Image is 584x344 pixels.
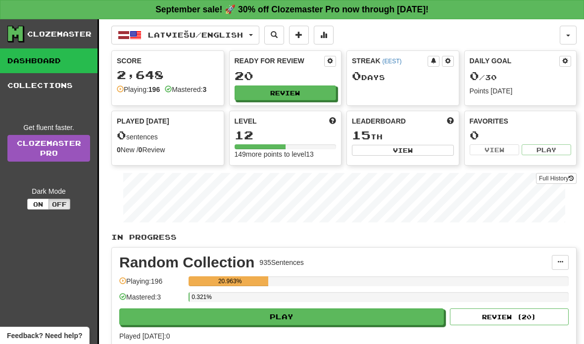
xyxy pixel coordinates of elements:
[450,308,569,325] button: Review (20)
[259,258,304,267] div: 935 Sentences
[470,86,572,96] div: Points [DATE]
[119,276,184,293] div: Playing: 196
[7,135,90,162] a: ClozemasterPro
[27,199,49,210] button: On
[117,145,219,155] div: New / Review
[155,4,429,14] strong: September sale! 🚀 30% off Clozemaster Pro now through [DATE]!
[119,308,444,325] button: Play
[117,129,219,142] div: sentences
[235,70,337,82] div: 20
[139,146,143,154] strong: 0
[148,86,160,93] strong: 196
[202,86,206,93] strong: 3
[235,149,337,159] div: 149 more points to level 13
[352,56,428,66] div: Streak
[117,85,160,94] div: Playing:
[352,128,371,142] span: 15
[111,26,259,44] button: Latviešu/English
[264,26,284,44] button: Search sentences
[117,116,169,126] span: Played [DATE]
[536,173,577,184] button: Full History
[329,116,336,126] span: Score more points to level up
[470,144,519,155] button: View
[470,116,572,126] div: Favorites
[235,56,325,66] div: Ready for Review
[352,129,454,142] div: th
[352,145,454,156] button: View
[470,73,497,82] span: / 30
[352,69,361,83] span: 0
[49,199,70,210] button: Off
[117,146,121,154] strong: 0
[522,144,571,155] button: Play
[382,58,401,65] a: (EEST)
[111,232,577,242] p: In Progress
[192,276,268,286] div: 20.963%
[7,123,90,132] div: Get fluent faster.
[117,128,126,142] span: 0
[165,85,206,94] div: Mastered:
[235,116,257,126] span: Level
[235,86,337,100] button: Review
[7,186,90,196] div: Dark Mode
[119,255,254,270] div: Random Collection
[148,31,243,39] span: Latviešu / English
[7,331,82,341] span: Open feedback widget
[470,56,560,67] div: Daily Goal
[470,69,479,83] span: 0
[117,69,219,81] div: 2,648
[470,129,572,141] div: 0
[447,116,454,126] span: This week in points, UTC
[289,26,309,44] button: Add sentence to collection
[352,70,454,83] div: Day s
[119,332,170,340] span: Played [DATE]: 0
[27,29,92,39] div: Clozemaster
[314,26,334,44] button: More stats
[117,56,219,66] div: Score
[352,116,406,126] span: Leaderboard
[119,292,184,308] div: Mastered: 3
[235,129,337,141] div: 12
